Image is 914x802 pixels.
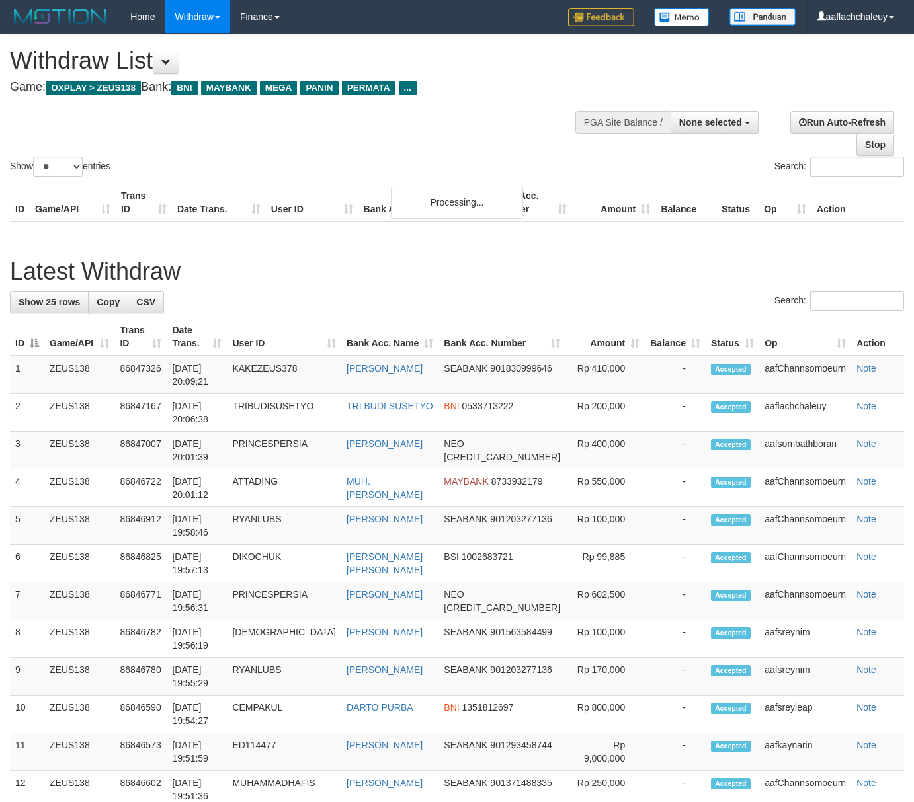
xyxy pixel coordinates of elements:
[444,702,459,713] span: BNI
[10,184,30,221] th: ID
[568,8,634,26] img: Feedback.jpg
[759,733,851,771] td: aafkaynarin
[572,184,655,221] th: Amount
[565,469,645,507] td: Rp 550,000
[10,469,44,507] td: 4
[759,356,851,394] td: aafChannsomoeurn
[444,452,560,462] span: Copy 5859459265283100 to clipboard
[444,589,464,600] span: NEO
[10,48,596,74] h1: Withdraw List
[490,363,552,374] span: Copy 901830999646 to clipboard
[44,620,114,658] td: ZEUS138
[856,401,876,411] a: Note
[167,696,227,733] td: [DATE] 19:54:27
[856,778,876,788] a: Note
[655,184,716,221] th: Balance
[167,733,227,771] td: [DATE] 19:51:59
[438,318,565,356] th: Bank Acc. Number: activate to sort column ascending
[774,157,904,177] label: Search:
[711,439,751,450] span: Accepted
[300,81,338,95] span: PANIN
[856,589,876,600] a: Note
[759,394,851,432] td: aaflachchaleuy
[167,507,227,545] td: [DATE] 19:58:46
[490,778,552,788] span: Copy 901371488335 to clipboard
[266,184,358,221] th: User ID
[711,703,751,714] span: Accepted
[856,551,876,562] a: Note
[227,432,341,469] td: PRINCESPERSIA
[759,432,851,469] td: aafsombathboran
[347,551,423,575] a: [PERSON_NAME] [PERSON_NAME]
[490,627,552,637] span: Copy 901563584499 to clipboard
[856,627,876,637] a: Note
[19,297,80,307] span: Show 25 rows
[759,469,851,507] td: aafChannsomoeurn
[227,469,341,507] td: ATTADING
[645,696,706,733] td: -
[10,259,904,285] h1: Latest Withdraw
[462,702,514,713] span: Copy 1351812697 to clipboard
[227,507,341,545] td: RYANLUBS
[44,696,114,733] td: ZEUS138
[444,551,459,562] span: BSI
[136,297,155,307] span: CSV
[654,8,710,26] img: Button%20Memo.svg
[711,741,751,752] span: Accepted
[856,476,876,487] a: Note
[44,507,114,545] td: ZEUS138
[565,658,645,696] td: Rp 170,000
[759,507,851,545] td: aafChannsomoeurn
[759,620,851,658] td: aafsreynim
[444,664,487,675] span: SEABANK
[759,318,851,356] th: Op: activate to sort column ascending
[114,582,167,620] td: 86846771
[10,356,44,394] td: 1
[44,658,114,696] td: ZEUS138
[44,469,114,507] td: ZEUS138
[856,134,894,156] a: Stop
[114,356,167,394] td: 86847326
[462,401,514,411] span: Copy 0533713222 to clipboard
[44,394,114,432] td: ZEUS138
[565,696,645,733] td: Rp 800,000
[645,658,706,696] td: -
[645,545,706,582] td: -
[711,665,751,676] span: Accepted
[342,81,395,95] span: PERMATA
[774,291,904,311] label: Search:
[444,363,487,374] span: SEABANK
[347,438,423,449] a: [PERSON_NAME]
[10,81,596,94] h4: Game: Bank:
[167,620,227,658] td: [DATE] 19:56:19
[444,602,560,613] span: Copy 5859459265283100 to clipboard
[10,658,44,696] td: 9
[711,590,751,601] span: Accepted
[565,733,645,771] td: Rp 9,000,000
[167,318,227,356] th: Date Trans.: activate to sort column ascending
[444,740,487,750] span: SEABANK
[706,318,759,356] th: Status: activate to sort column ascending
[856,702,876,713] a: Note
[565,620,645,658] td: Rp 100,000
[10,507,44,545] td: 5
[46,81,141,95] span: OXPLAY > ZEUS138
[44,356,114,394] td: ZEUS138
[851,318,904,356] th: Action
[167,658,227,696] td: [DATE] 19:55:29
[172,184,266,221] th: Date Trans.
[347,363,423,374] a: [PERSON_NAME]
[671,111,759,134] button: None selected
[645,394,706,432] td: -
[114,696,167,733] td: 86846590
[227,620,341,658] td: [DEMOGRAPHIC_DATA]
[347,514,423,524] a: [PERSON_NAME]
[711,364,751,375] span: Accepted
[114,394,167,432] td: 86847167
[711,552,751,563] span: Accepted
[759,582,851,620] td: aafChannsomoeurn
[711,778,751,789] span: Accepted
[711,627,751,639] span: Accepted
[10,696,44,733] td: 10
[10,157,110,177] label: Show entries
